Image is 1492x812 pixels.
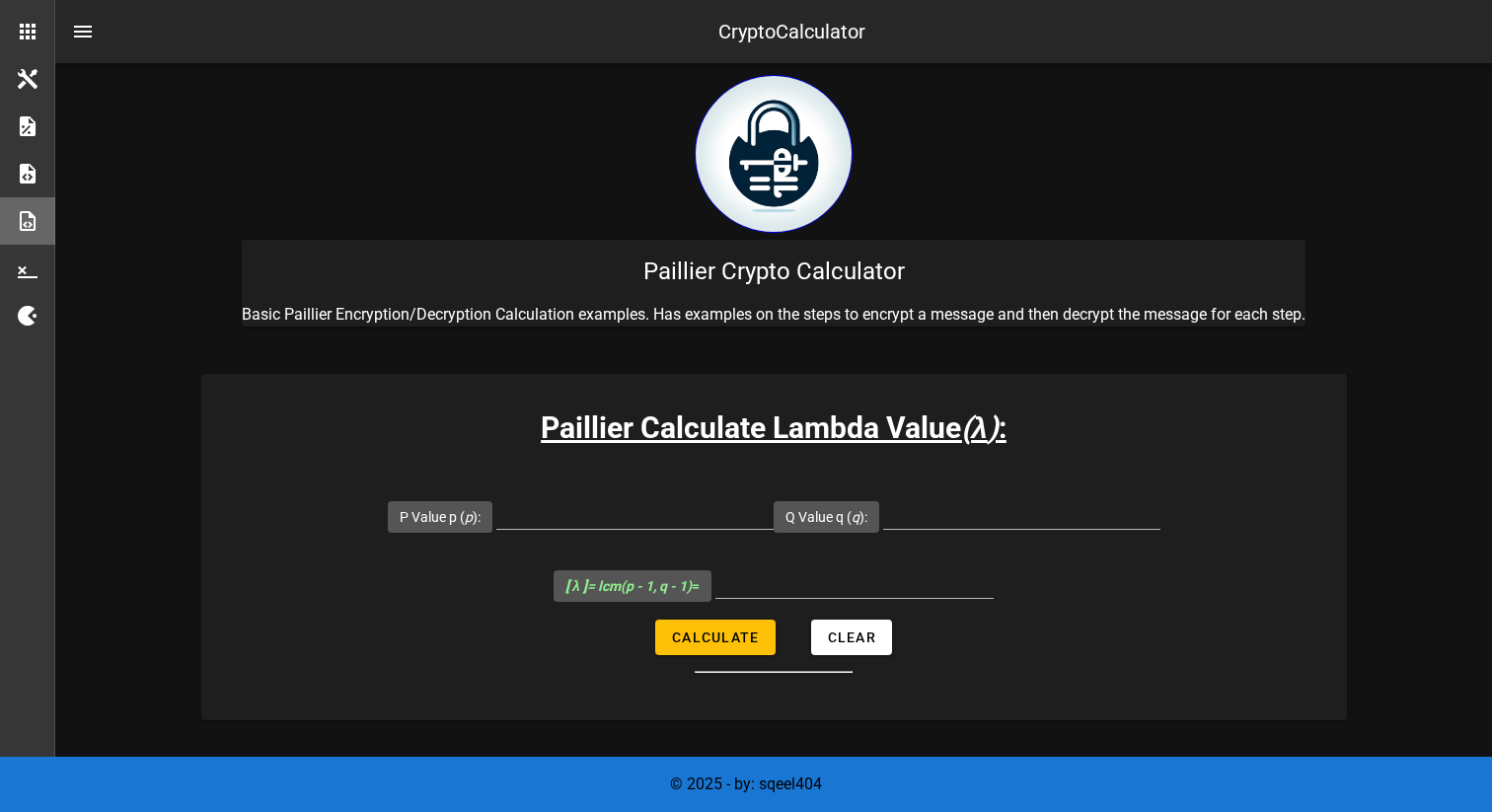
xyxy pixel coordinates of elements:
[242,240,1305,303] div: Paillier Crypto Calculator
[400,507,481,527] label: P Value p ( ):
[201,406,1347,450] h3: Paillier Calculate Lambda Value :
[827,629,876,645] span: Clear
[670,775,822,793] span: © 2025 - by: sqeel404
[971,410,988,445] b: λ
[852,509,859,525] i: q
[695,75,853,233] img: encryption logo
[961,410,999,445] i: ( )
[785,507,867,527] label: Q Value q ( ):
[671,629,759,645] span: Calculate
[695,218,853,237] a: home
[242,303,1305,327] p: Basic Paillier Encryption/Decryption Calculation examples. Has examples on the steps to encrypt a...
[655,620,775,655] button: Calculate
[465,509,473,525] i: p
[59,8,107,55] button: nav-menu-toggle
[718,17,865,46] div: CryptoCalculator
[565,578,700,594] span: =
[565,578,587,594] b: [ λ ]
[565,578,692,594] i: = lcm(p - 1, q - 1)
[811,620,892,655] button: Clear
